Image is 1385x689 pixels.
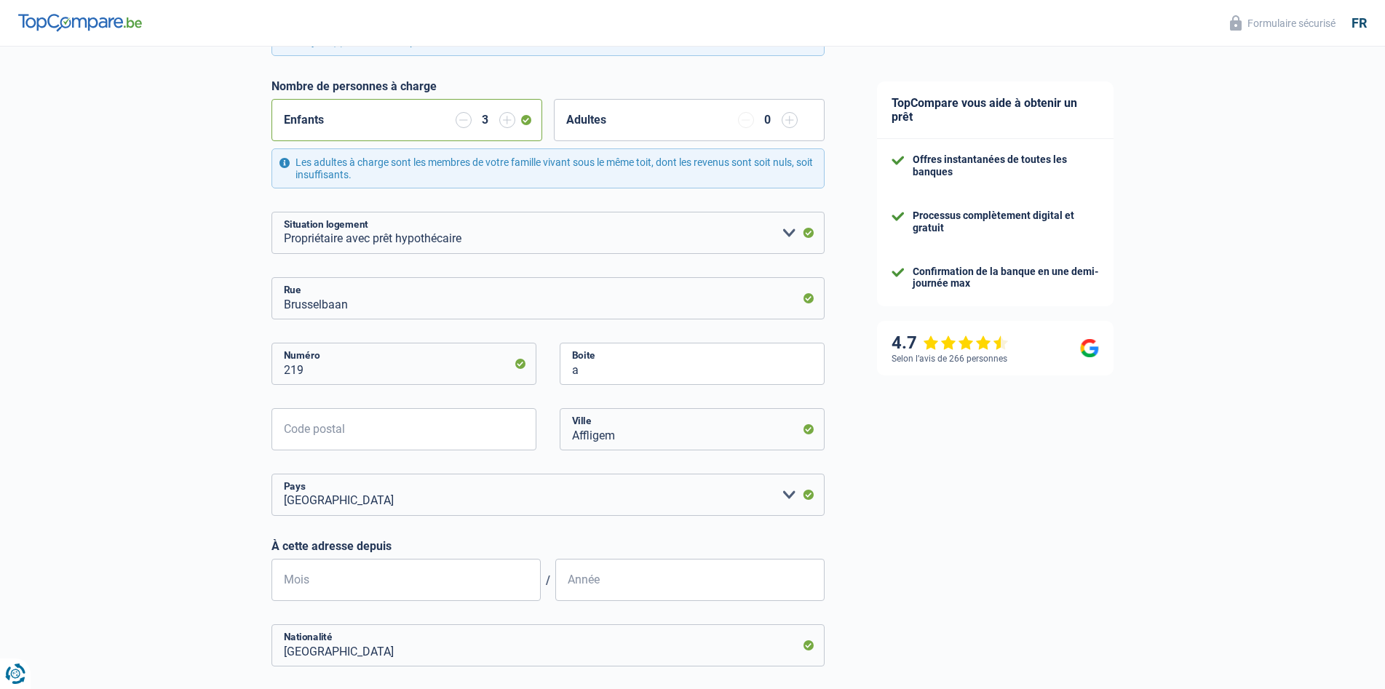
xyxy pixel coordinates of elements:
[877,81,1114,139] div: TopCompare vous aide à obtenir un prêt
[1352,15,1367,31] div: fr
[284,114,324,126] label: Enfants
[271,79,437,93] label: Nombre de personnes à charge
[913,210,1099,234] div: Processus complètement digital et gratuit
[566,114,606,126] label: Adultes
[913,266,1099,290] div: Confirmation de la banque en une demi-journée max
[18,14,142,31] img: TopCompare Logo
[541,573,555,587] span: /
[271,624,825,666] input: Belgique
[892,332,1009,354] div: 4.7
[913,154,1099,178] div: Offres instantanées de toutes les banques
[271,559,541,601] input: MM
[271,539,825,553] label: À cette adresse depuis
[555,559,825,601] input: AAAA
[271,148,825,189] div: Les adultes à charge sont les membres de votre famille vivant sous le même toit, dont les revenus...
[479,114,492,126] div: 3
[761,114,774,126] div: 0
[1221,11,1344,35] button: Formulaire sécurisé
[892,354,1007,364] div: Selon l’avis de 266 personnes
